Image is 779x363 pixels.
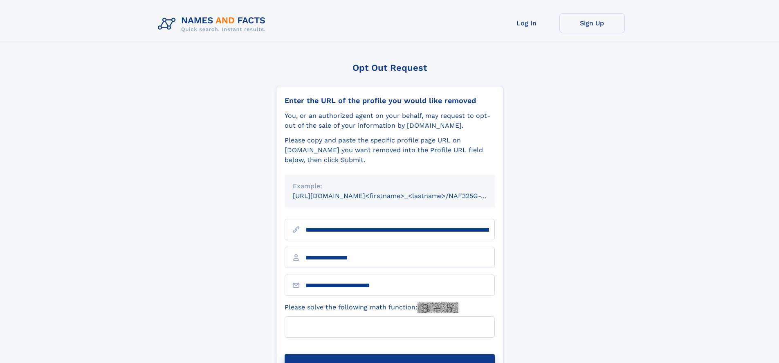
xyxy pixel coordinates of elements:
a: Log In [494,13,559,33]
div: Example: [293,181,487,191]
div: Opt Out Request [276,63,503,73]
label: Please solve the following math function: [285,302,458,313]
div: You, or an authorized agent on your behalf, may request to opt-out of the sale of your informatio... [285,111,495,131]
img: Logo Names and Facts [155,13,272,35]
small: [URL][DOMAIN_NAME]<firstname>_<lastname>/NAF325G-xxxxxxxx [293,192,510,200]
a: Sign Up [559,13,625,33]
div: Please copy and paste the specific profile page URL on [DOMAIN_NAME] you want removed into the Pr... [285,135,495,165]
div: Enter the URL of the profile you would like removed [285,96,495,105]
